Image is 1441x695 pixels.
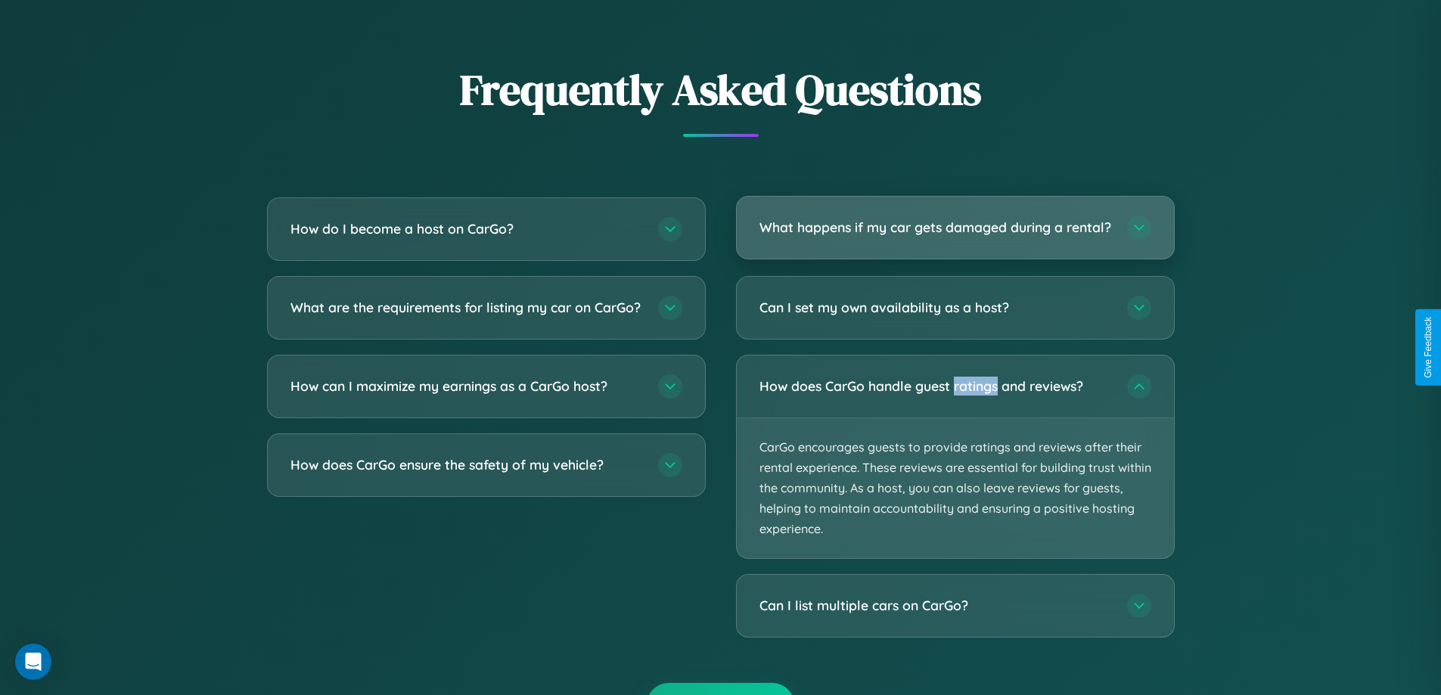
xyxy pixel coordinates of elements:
h3: How do I become a host on CarGo? [290,219,643,238]
div: Open Intercom Messenger [15,644,51,680]
p: CarGo encourages guests to provide ratings and reviews after their rental experience. These revie... [737,418,1174,559]
div: Give Feedback [1423,317,1433,378]
h3: What are the requirements for listing my car on CarGo? [290,298,643,317]
h3: Can I list multiple cars on CarGo? [759,597,1112,616]
h3: How can I maximize my earnings as a CarGo host? [290,377,643,396]
h2: Frequently Asked Questions [267,61,1175,119]
h3: What happens if my car gets damaged during a rental? [759,218,1112,237]
h3: How does CarGo handle guest ratings and reviews? [759,377,1112,396]
h3: Can I set my own availability as a host? [759,298,1112,317]
h3: How does CarGo ensure the safety of my vehicle? [290,455,643,474]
